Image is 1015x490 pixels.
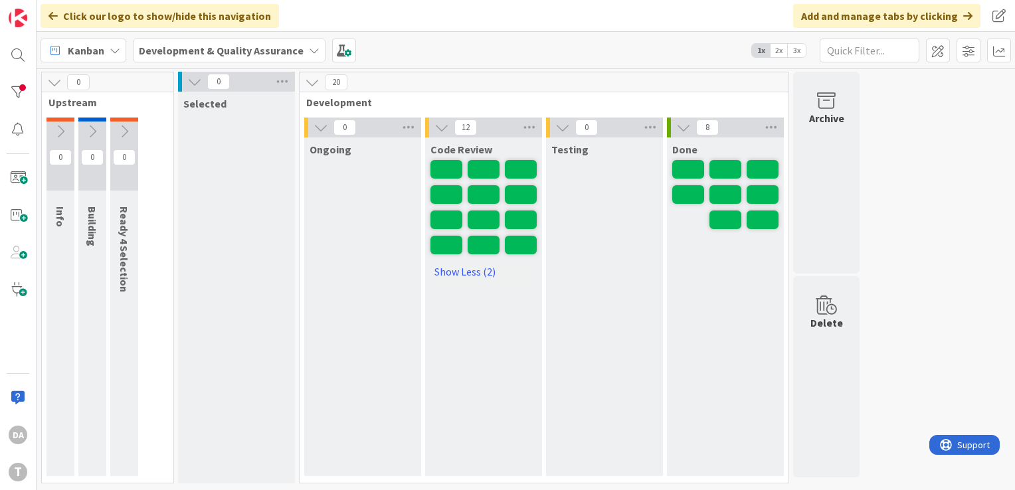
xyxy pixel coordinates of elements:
span: 12 [454,120,477,135]
div: Archive [809,110,844,126]
span: 2x [770,44,788,57]
span: Support [28,2,60,18]
span: Info [54,206,67,227]
span: Development [306,96,772,109]
div: Delete [810,315,843,331]
span: 0 [67,74,90,90]
div: T [9,463,27,481]
span: Upstream [48,96,157,109]
img: Visit kanbanzone.com [9,9,27,27]
span: 0 [207,74,230,90]
span: Ready 4 Selection [118,206,131,292]
span: 3x [788,44,806,57]
span: Kanban [68,42,104,58]
span: 0 [113,149,136,165]
span: Done [672,143,697,156]
input: Quick Filter... [820,39,919,62]
div: Add and manage tabs by clicking [793,4,980,28]
span: Selected [183,97,227,110]
span: 1x [752,44,770,57]
span: Code Review [430,143,492,156]
span: 0 [49,149,72,165]
div: Click our logo to show/hide this navigation [41,4,279,28]
span: 0 [575,120,598,135]
span: 0 [81,149,104,165]
span: Building [86,206,99,246]
div: DA [9,426,27,444]
a: Show Less (2) [430,261,537,282]
span: 20 [325,74,347,90]
b: Development & Quality Assurance [139,44,304,57]
span: 0 [333,120,356,135]
span: 8 [696,120,719,135]
span: Ongoing [310,143,351,156]
span: Testing [551,143,589,156]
